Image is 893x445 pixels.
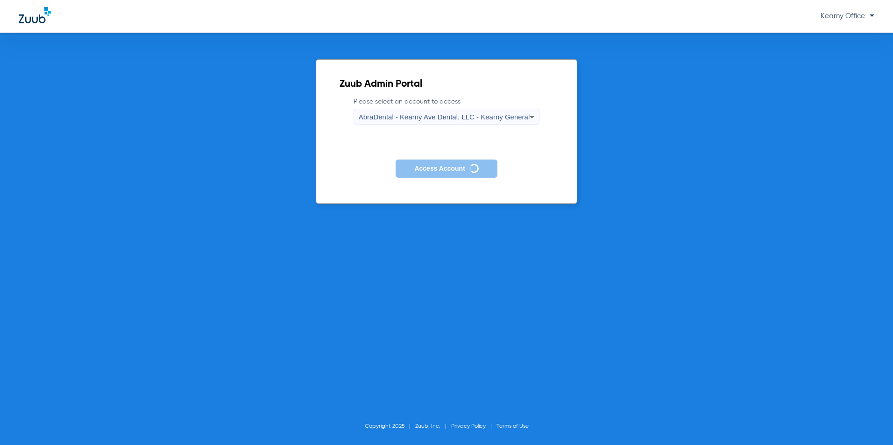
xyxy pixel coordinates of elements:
h2: Zuub Admin Portal [340,80,554,89]
label: Please select an account to access [354,97,540,125]
a: Terms of Use [496,424,529,429]
a: Privacy Policy [451,424,486,429]
img: Zuub Logo [19,7,51,23]
span: Kearny Office [821,13,874,20]
li: Copyright 2025 [365,422,415,431]
iframe: Chat Widget [846,400,893,445]
span: AbraDental - Kearny Ave Dental, LLC - Kearny General [359,113,530,121]
li: Zuub, Inc. [415,422,451,431]
button: Access Account [396,160,497,178]
span: Access Account [414,165,465,172]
